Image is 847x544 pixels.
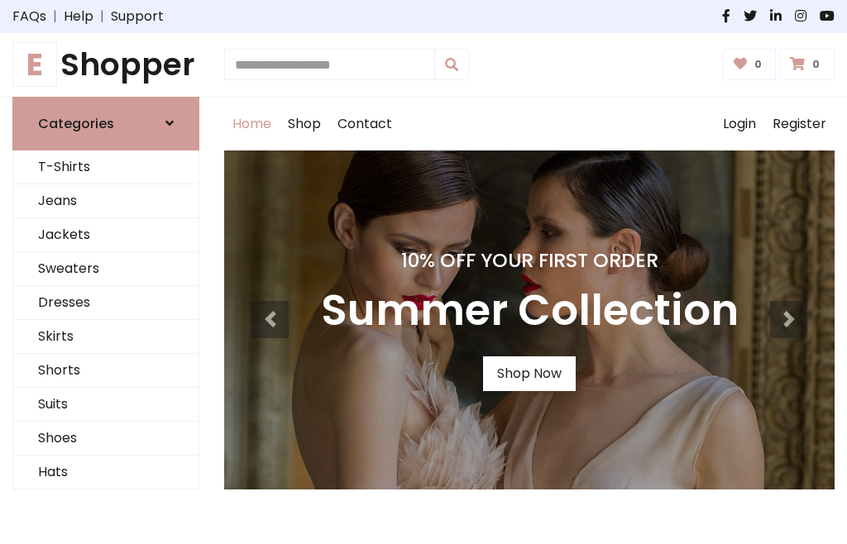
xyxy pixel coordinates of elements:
a: Support [111,7,164,26]
a: T-Shirts [13,150,199,184]
a: Jackets [13,218,199,252]
a: Shorts [13,354,199,388]
a: Suits [13,388,199,422]
a: Skirts [13,320,199,354]
a: Help [64,7,93,26]
a: Home [224,98,280,150]
a: Contact [329,98,400,150]
a: 0 [723,49,777,80]
h4: 10% Off Your First Order [321,249,739,272]
h1: Shopper [12,46,199,84]
span: | [46,7,64,26]
a: FAQs [12,7,46,26]
a: Register [764,98,835,150]
span: 0 [750,57,766,72]
span: | [93,7,111,26]
a: Jeans [13,184,199,218]
a: Categories [12,97,199,150]
a: Login [715,98,764,150]
a: EShopper [12,46,199,84]
span: 0 [808,57,824,72]
h3: Summer Collection [321,285,739,336]
a: Sweaters [13,252,199,286]
a: Shop [280,98,329,150]
h6: Categories [38,116,114,131]
a: Shop Now [483,356,576,391]
span: E [12,42,57,87]
a: Shoes [13,422,199,456]
a: Hats [13,456,199,489]
a: 0 [779,49,835,80]
a: Dresses [13,286,199,320]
